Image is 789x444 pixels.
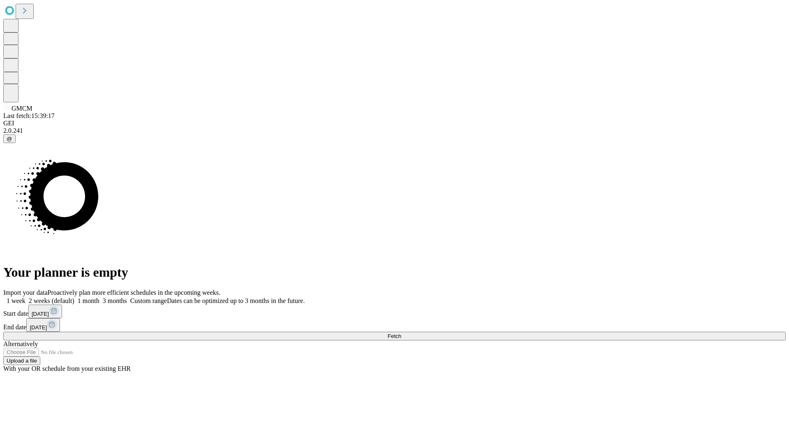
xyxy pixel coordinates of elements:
[388,333,401,339] span: Fetch
[3,365,131,372] span: With your OR schedule from your existing EHR
[7,136,12,142] span: @
[3,305,786,318] div: Start date
[28,305,62,318] button: [DATE]
[167,297,305,304] span: Dates can be optimized up to 3 months in the future.
[103,297,127,304] span: 3 months
[48,289,220,296] span: Proactively plan more efficient schedules in the upcoming weeks.
[3,340,38,347] span: Alternatively
[3,356,40,365] button: Upload a file
[29,297,74,304] span: 2 weeks (default)
[130,297,167,304] span: Custom range
[3,134,16,143] button: @
[32,311,49,317] span: [DATE]
[3,127,786,134] div: 2.0.241
[3,332,786,340] button: Fetch
[12,105,32,112] span: GMCM
[26,318,60,332] button: [DATE]
[7,297,25,304] span: 1 week
[78,297,99,304] span: 1 month
[3,120,786,127] div: GEI
[3,318,786,332] div: End date
[30,324,47,331] span: [DATE]
[3,112,55,119] span: Last fetch: 15:39:17
[3,289,48,296] span: Import your data
[3,265,786,280] h1: Your planner is empty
